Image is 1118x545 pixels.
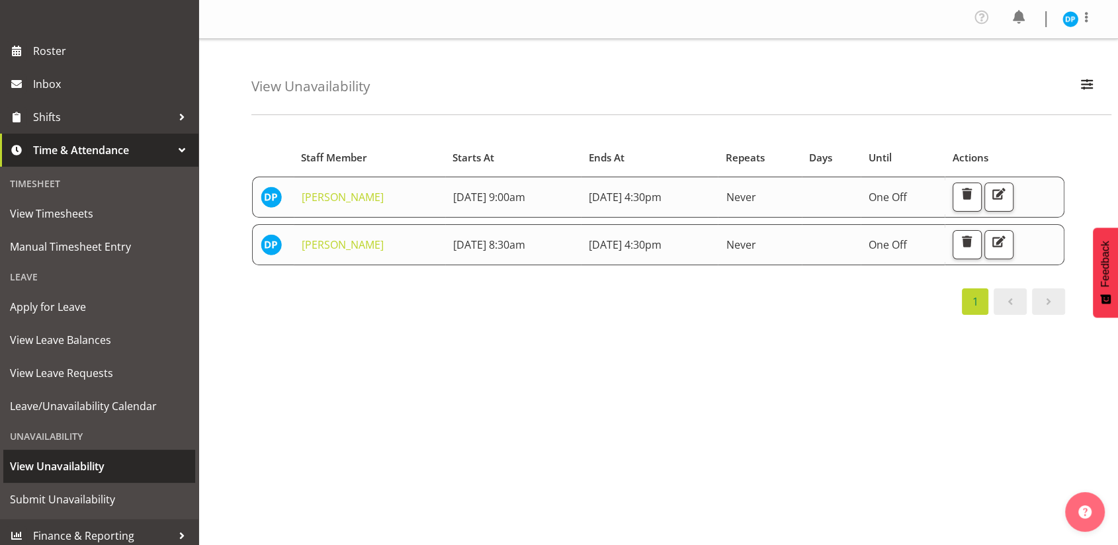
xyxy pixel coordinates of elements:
[984,183,1013,212] button: Edit Unavailability
[453,190,525,204] span: [DATE] 9:00am
[726,237,755,252] span: Never
[261,187,282,208] img: divyadeep-parmar11611.jpg
[251,79,370,94] h4: View Unavailability
[10,363,189,383] span: View Leave Requests
[10,396,189,416] span: Leave/Unavailability Calendar
[589,150,710,165] div: Ends At
[869,150,937,165] div: Until
[261,234,282,255] img: divyadeep-parmar11611.jpg
[589,237,662,252] span: [DATE] 4:30pm
[3,450,195,483] a: View Unavailability
[869,190,907,204] span: One Off
[33,140,172,160] span: Time & Attendance
[33,74,192,94] span: Inbox
[3,197,195,230] a: View Timesheets
[1073,72,1101,101] button: Filter Employees
[589,190,662,204] span: [DATE] 4:30pm
[1099,241,1111,287] span: Feedback
[952,150,1056,165] div: Actions
[33,107,172,127] span: Shifts
[984,230,1013,259] button: Edit Unavailability
[301,150,437,165] div: Staff Member
[809,150,853,165] div: Days
[33,41,192,61] span: Roster
[3,483,195,516] a: Submit Unavailability
[1062,11,1078,27] img: divyadeep-parmar11611.jpg
[453,237,525,252] span: [DATE] 8:30am
[452,150,574,165] div: Starts At
[10,237,189,257] span: Manual Timesheet Entry
[10,330,189,350] span: View Leave Balances
[3,170,195,197] div: Timesheet
[10,204,189,224] span: View Timesheets
[302,190,384,204] a: [PERSON_NAME]
[726,150,795,165] div: Repeats
[10,456,189,476] span: View Unavailability
[3,423,195,450] div: Unavailability
[302,237,384,252] a: [PERSON_NAME]
[1093,228,1118,317] button: Feedback - Show survey
[3,323,195,356] a: View Leave Balances
[3,290,195,323] a: Apply for Leave
[953,183,982,212] button: Delete Unavailability
[3,390,195,423] a: Leave/Unavailability Calendar
[3,356,195,390] a: View Leave Requests
[1078,505,1092,519] img: help-xxl-2.png
[3,230,195,263] a: Manual Timesheet Entry
[3,263,195,290] div: Leave
[10,297,189,317] span: Apply for Leave
[953,230,982,259] button: Delete Unavailability
[869,237,907,252] span: One Off
[726,190,755,204] span: Never
[10,489,189,509] span: Submit Unavailability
